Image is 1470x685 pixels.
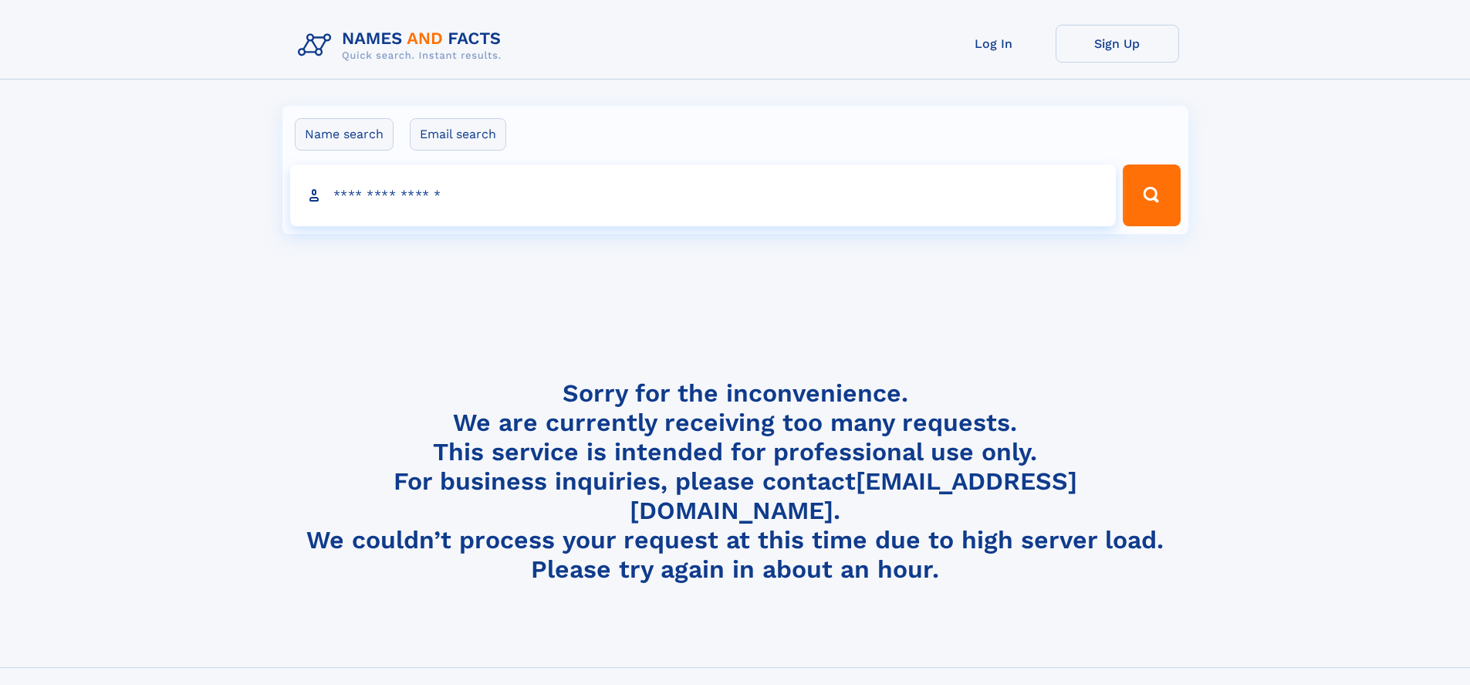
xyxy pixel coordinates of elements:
[292,378,1179,585] h4: Sorry for the inconvenience. We are currently receiving too many requests. This service is intend...
[932,25,1056,63] a: Log In
[1123,164,1180,226] button: Search Button
[630,466,1077,525] a: [EMAIL_ADDRESS][DOMAIN_NAME]
[410,118,506,151] label: Email search
[295,118,394,151] label: Name search
[1056,25,1179,63] a: Sign Up
[290,164,1117,226] input: search input
[292,25,514,66] img: Logo Names and Facts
